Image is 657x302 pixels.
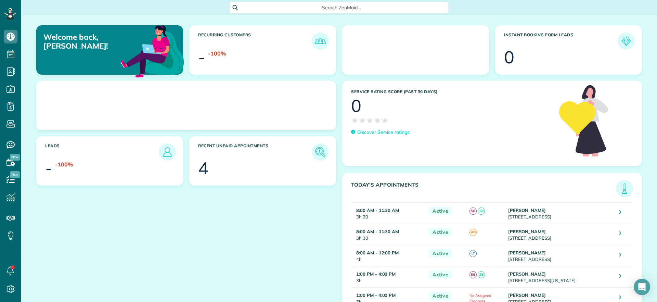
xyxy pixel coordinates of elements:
span: SB [478,271,485,278]
img: icon_leads-1bed01f49abd5b7fead27621c3d59655bb73ed531f8eeb49469d10e621d6b896.png [160,145,174,159]
span: ★ [374,114,381,126]
strong: 1:00 PM - 4:00 PM [356,292,396,298]
span: SG [469,207,477,215]
strong: [PERSON_NAME] [508,229,546,234]
span: Active [429,207,452,215]
p: Discover Service ratings [357,129,410,136]
strong: 1:00 PM - 4:00 PM [356,271,396,277]
strong: 8:00 AM - 12:00 PM [356,250,399,255]
div: Open Intercom Messenger [634,279,650,295]
td: [STREET_ADDRESS] [506,202,614,224]
td: [STREET_ADDRESS] [506,245,614,266]
h3: Today's Appointments [351,182,616,197]
td: 3h [351,266,426,287]
div: 0 [504,49,514,66]
div: 4 [198,160,208,177]
span: SG [469,271,477,278]
img: icon_todays_appointments-901f7ab196bb0bea1936b74009e4eb5ffbc2d2711fa7634e0d609ed5ef32b18b.png [618,182,631,196]
div: - [45,160,52,177]
span: LT [469,250,477,257]
h3: Service Rating score (past 30 days) [351,89,552,94]
span: SB [478,207,485,215]
td: 3h 30 [351,224,426,245]
h3: Leads [45,143,159,161]
div: 0 [351,97,361,114]
strong: [PERSON_NAME] [508,271,546,277]
span: AD [469,229,477,236]
td: [STREET_ADDRESS] [506,224,614,245]
strong: [PERSON_NAME] [508,292,546,298]
strong: [PERSON_NAME] [508,250,546,255]
span: ★ [366,114,374,126]
img: icon_recurring_customers-cf858462ba22bcd05b5a5880d41d6543d210077de5bb9ebc9590e49fd87d84ed.png [313,34,327,48]
h3: Instant Booking Form Leads [504,33,618,50]
img: dashboard_welcome-42a62b7d889689a78055ac9021e634bf52bae3f8056760290aed330b23ab8690.png [119,17,185,84]
p: Welcome back, [PERSON_NAME]! [43,33,136,51]
strong: [PERSON_NAME] [508,207,546,213]
td: [STREET_ADDRESS][US_STATE] [506,266,614,287]
strong: 8:00 AM - 11:30 AM [356,207,399,213]
span: Active [429,270,452,279]
div: -100% [55,161,73,168]
div: -100% [208,50,226,58]
td: 3h 30 [351,202,426,224]
img: icon_unpaid_appointments-47b8ce3997adf2238b356f14209ab4cced10bd1f174958f3ca8f1d0dd7fffeee.png [313,145,327,159]
a: Discover Service ratings [351,129,410,136]
img: icon_form_leads-04211a6a04a5b2264e4ee56bc0799ec3eb69b7e499cbb523a139df1d13a81ae0.png [619,34,633,48]
td: 4h [351,245,426,266]
span: New [10,171,20,178]
span: ★ [381,114,389,126]
h3: Recurring Customers [198,33,312,50]
h3: Recent unpaid appointments [198,143,312,161]
span: ★ [351,114,359,126]
strong: 8:00 AM - 11:30 AM [356,229,399,234]
div: - [198,49,205,66]
span: ★ [359,114,366,126]
span: New [10,154,20,161]
span: Active [429,249,452,258]
span: Active [429,292,452,300]
span: Active [429,228,452,237]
